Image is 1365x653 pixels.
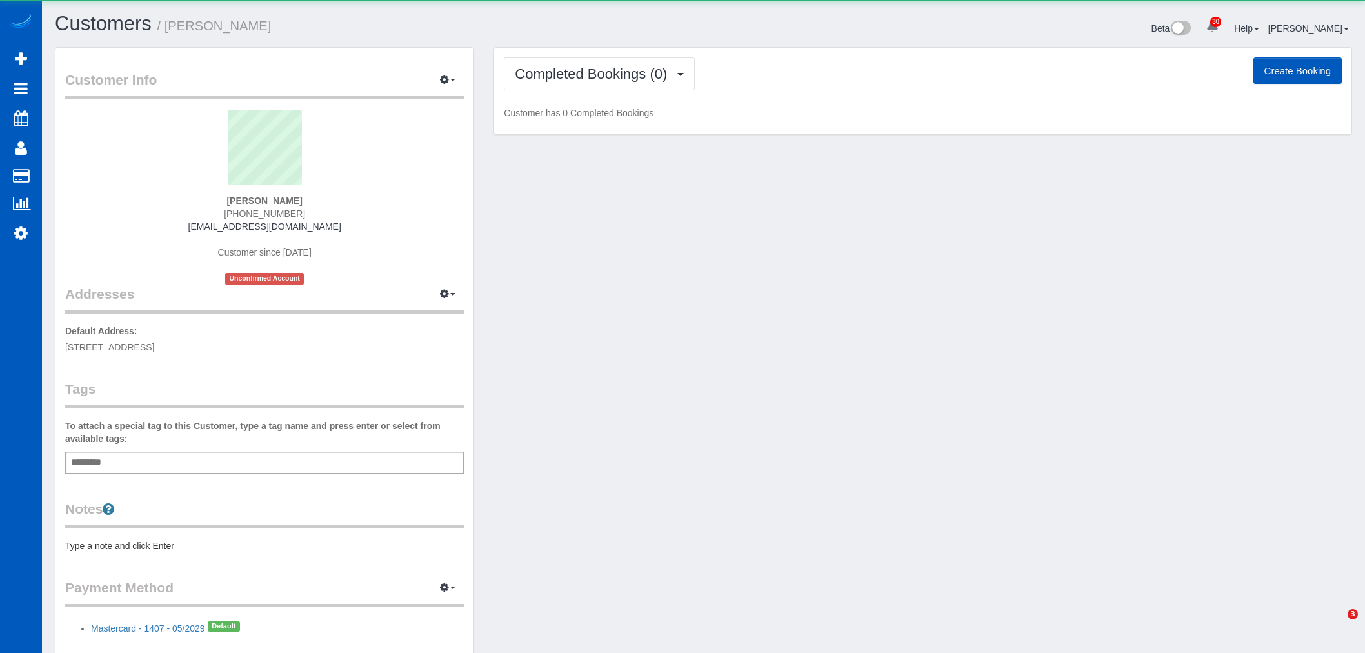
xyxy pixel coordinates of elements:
a: Mastercard - 1407 - 05/2029 [91,623,205,634]
img: New interface [1170,21,1191,37]
small: / [PERSON_NAME] [157,19,272,33]
legend: Notes [65,499,464,528]
span: [STREET_ADDRESS] [65,342,154,352]
button: Create Booking [1253,57,1342,85]
label: To attach a special tag to this Customer, type a tag name and press enter or select from availabl... [65,419,464,445]
a: Beta [1151,23,1191,34]
legend: Tags [65,379,464,408]
strong: [PERSON_NAME] [226,196,302,206]
legend: Customer Info [65,70,464,99]
a: Customers [55,12,152,35]
span: Unconfirmed Account [225,273,304,284]
span: Customer since [DATE] [218,247,312,257]
a: 30 [1200,13,1225,41]
label: Default Address: [65,325,137,337]
a: Help [1234,23,1259,34]
span: Completed Bookings (0) [515,66,673,82]
button: Completed Bookings (0) [504,57,695,90]
iframe: Intercom live chat [1321,609,1352,640]
a: [PERSON_NAME] [1268,23,1349,34]
span: 3 [1348,609,1358,619]
a: [EMAIL_ADDRESS][DOMAIN_NAME] [188,221,341,232]
p: Customer has 0 Completed Bookings [504,106,1342,119]
span: [PHONE_NUMBER] [224,208,305,219]
img: Automaid Logo [8,13,34,31]
span: Default [208,621,240,632]
span: 30 [1210,17,1221,27]
pre: Type a note and click Enter [65,539,464,552]
legend: Payment Method [65,578,464,607]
